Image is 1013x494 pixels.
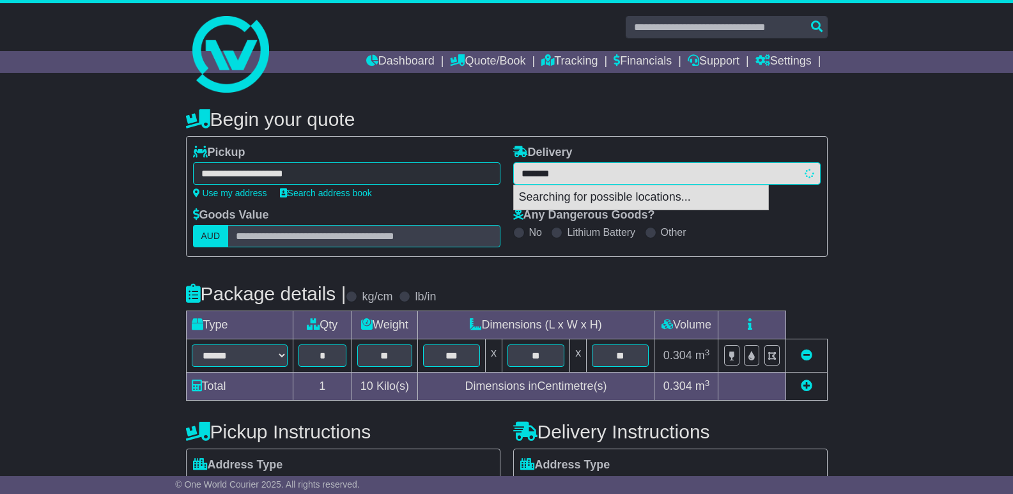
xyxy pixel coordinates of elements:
a: Add new item [801,380,812,392]
span: m [695,349,710,362]
td: x [570,339,587,373]
label: Delivery [513,146,573,160]
td: Qty [293,311,352,339]
label: Other [661,226,686,238]
span: m [695,380,710,392]
label: Lithium Battery [567,226,635,238]
sup: 3 [705,378,710,388]
label: lb/in [415,290,436,304]
a: Settings [755,51,812,73]
label: Any Dangerous Goods? [513,208,655,222]
a: Use my address [193,188,267,198]
a: Quote/Book [450,51,525,73]
span: 10 [360,380,373,392]
a: Financials [614,51,672,73]
label: No [529,226,542,238]
a: Dashboard [366,51,435,73]
p: Searching for possible locations... [514,185,768,210]
label: Address Type [193,458,283,472]
span: 0.304 [663,349,692,362]
h4: Delivery Instructions [513,421,828,442]
h4: Begin your quote [186,109,828,130]
a: Support [688,51,739,73]
td: Volume [654,311,718,339]
td: Weight [352,311,418,339]
a: Search address book [280,188,372,198]
td: Dimensions (L x W x H) [417,311,654,339]
td: x [485,339,502,373]
a: Remove this item [801,349,812,362]
sup: 3 [705,348,710,357]
td: Dimensions in Centimetre(s) [417,373,654,401]
h4: Package details | [186,283,346,304]
td: Kilo(s) [352,373,418,401]
h4: Pickup Instructions [186,421,500,442]
td: 1 [293,373,352,401]
td: Total [186,373,293,401]
label: Address Type [520,458,610,472]
label: kg/cm [362,290,392,304]
span: © One World Courier 2025. All rights reserved. [175,479,360,490]
label: Goods Value [193,208,269,222]
a: Tracking [541,51,598,73]
span: 0.304 [663,380,692,392]
td: Type [186,311,293,339]
label: AUD [193,225,229,247]
label: Pickup [193,146,245,160]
